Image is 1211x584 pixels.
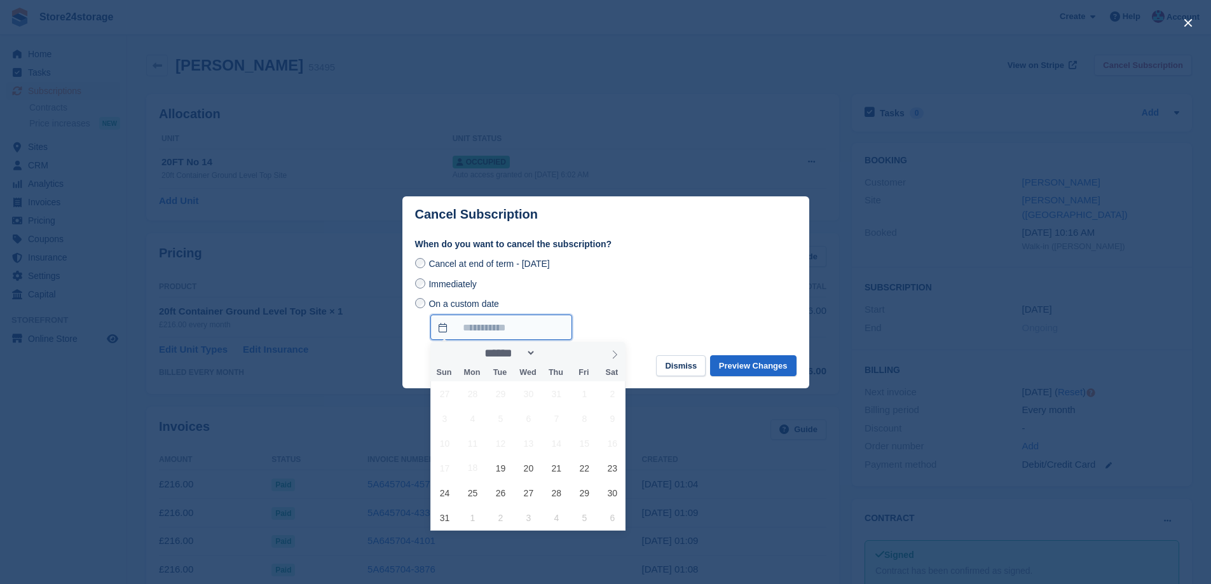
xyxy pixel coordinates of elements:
span: August 8, 2025 [572,406,597,431]
span: September 3, 2025 [516,505,541,530]
span: August 11, 2025 [460,431,485,456]
span: Mon [458,369,486,377]
span: July 28, 2025 [460,381,485,406]
span: August 1, 2025 [572,381,597,406]
span: July 27, 2025 [432,381,457,406]
label: When do you want to cancel the subscription? [415,238,797,251]
span: August 4, 2025 [460,406,485,431]
span: September 6, 2025 [600,505,625,530]
span: August 18, 2025 [460,456,485,480]
span: August 17, 2025 [432,456,457,480]
span: August 13, 2025 [516,431,541,456]
span: Thu [542,369,570,377]
span: September 1, 2025 [460,505,485,530]
span: August 30, 2025 [600,480,625,505]
span: August 10, 2025 [432,431,457,456]
span: August 23, 2025 [600,456,625,480]
span: August 15, 2025 [572,431,597,456]
span: August 28, 2025 [544,480,569,505]
span: Cancel at end of term - [DATE] [428,259,549,269]
span: September 2, 2025 [488,505,513,530]
span: Tue [486,369,514,377]
span: August 31, 2025 [432,505,457,530]
span: August 16, 2025 [600,431,625,456]
span: August 6, 2025 [516,406,541,431]
p: Cancel Subscription [415,207,538,222]
input: Cancel at end of term - [DATE] [415,258,425,268]
span: August 14, 2025 [544,431,569,456]
span: September 4, 2025 [544,505,569,530]
span: August 12, 2025 [488,431,513,456]
span: August 9, 2025 [600,406,625,431]
span: July 30, 2025 [516,381,541,406]
span: Immediately [428,279,476,289]
span: September 5, 2025 [572,505,597,530]
button: Preview Changes [710,355,797,376]
input: On a custom date [415,298,425,308]
button: close [1178,13,1198,33]
span: August 29, 2025 [572,480,597,505]
span: August 24, 2025 [432,480,457,505]
span: Sat [598,369,626,377]
span: Sun [430,369,458,377]
input: Year [536,346,576,360]
span: August 27, 2025 [516,480,541,505]
span: August 2, 2025 [600,381,625,406]
span: August 21, 2025 [544,456,569,480]
span: August 5, 2025 [488,406,513,431]
span: Fri [570,369,598,377]
input: Immediately [415,278,425,289]
span: August 20, 2025 [516,456,541,480]
span: July 31, 2025 [544,381,569,406]
span: August 7, 2025 [544,406,569,431]
select: Month [480,346,536,360]
span: July 29, 2025 [488,381,513,406]
span: August 19, 2025 [488,456,513,480]
span: August 25, 2025 [460,480,485,505]
span: On a custom date [428,299,499,309]
span: August 26, 2025 [488,480,513,505]
span: August 22, 2025 [572,456,597,480]
input: On a custom date [430,315,572,340]
button: Dismiss [656,355,706,376]
span: August 3, 2025 [432,406,457,431]
span: Wed [514,369,542,377]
